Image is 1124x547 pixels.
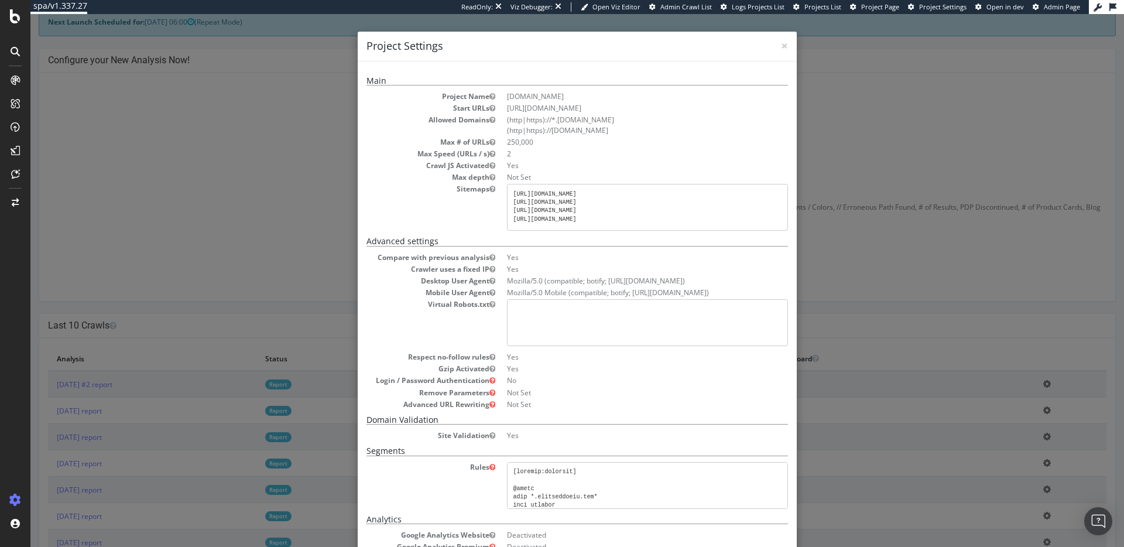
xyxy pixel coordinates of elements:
[336,501,758,510] h5: Analytics
[908,2,967,12] a: Project Settings
[336,123,465,133] dt: Max # of URLs
[336,62,758,71] h5: Main
[477,338,758,348] dd: Yes
[336,158,465,168] dt: Max depth
[919,2,967,11] span: Project Settings
[592,2,640,11] span: Open Viz Editor
[477,262,758,272] dd: Mozilla/5.0 (compatible; botify; [URL][DOMAIN_NAME])
[336,89,465,99] dt: Start URLs
[581,2,640,12] a: Open Viz Editor
[751,23,758,40] span: ×
[336,432,758,442] h5: Segments
[649,2,712,12] a: Admin Crawl List
[461,2,493,12] div: ReadOnly:
[477,101,758,111] li: (http|https)://*.[DOMAIN_NAME]
[336,350,465,360] dt: Gzip Activated
[336,101,465,111] dt: Allowed Domains
[1084,507,1112,535] div: Open Intercom Messenger
[510,2,553,12] div: Viz Debugger:
[477,273,758,283] dd: Mozilla/5.0 Mobile (compatible; botify; [URL][DOMAIN_NAME])
[336,146,465,156] dt: Crawl JS Activated
[336,516,465,526] dt: Google Analytics Website
[336,416,465,426] dt: Site Validation
[721,2,784,12] a: Logs Projects List
[477,89,758,99] dd: [URL][DOMAIN_NAME]
[336,170,465,180] dt: Sitemaps
[1033,2,1080,12] a: Admin Page
[861,2,899,11] span: Project Page
[477,77,758,87] dd: [DOMAIN_NAME]
[477,361,758,371] dd: No
[477,111,758,121] li: (http|https)://[DOMAIN_NAME]
[336,528,465,538] dt: Google Analytics Premium
[336,250,465,260] dt: Crawler uses a fixed IP
[793,2,841,12] a: Projects List
[477,146,758,156] dd: Yes
[477,374,758,384] dd: Not Set
[336,135,465,145] dt: Max Speed (URLs / s)
[477,238,758,248] dd: Yes
[477,516,758,526] dd: Deactivated
[336,77,465,87] dt: Project Name
[336,401,758,411] h5: Domain Validation
[477,350,758,360] dd: Yes
[336,361,465,371] dt: Login / Password Authentication
[804,2,841,11] span: Projects List
[336,374,465,384] dt: Remove Parameters
[477,385,758,395] dd: Not Set
[336,262,465,272] dt: Desktop User Agent
[850,2,899,12] a: Project Page
[336,385,465,395] dt: Advanced URL Rewriting
[660,2,712,11] span: Admin Crawl List
[477,170,758,217] pre: [URL][DOMAIN_NAME] [URL][DOMAIN_NAME] [URL][DOMAIN_NAME] [URL][DOMAIN_NAME]
[336,223,758,232] h5: Advanced settings
[732,2,784,11] span: Logs Projects List
[336,285,465,295] dt: Virtual Robots.txt
[336,338,465,348] dt: Respect no-follow rules
[336,238,465,248] dt: Compare with previous analysis
[477,123,758,133] dd: 250,000
[477,528,758,538] dd: Deactivated
[477,158,758,168] dd: Not Set
[477,448,758,495] pre: [loremip:dolorsit] @ametc adip *.elitseddoeiu.tem* inci utlabor @etdo magn / @ALI/eni admi ve /q/...
[477,416,758,426] dd: Yes
[477,250,758,260] dd: Yes
[1044,2,1080,11] span: Admin Page
[477,135,758,145] dd: 2
[986,2,1024,11] span: Open in dev
[975,2,1024,12] a: Open in dev
[336,448,465,458] dt: Rules
[336,25,758,40] h4: Project Settings
[336,273,465,283] dt: Mobile User Agent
